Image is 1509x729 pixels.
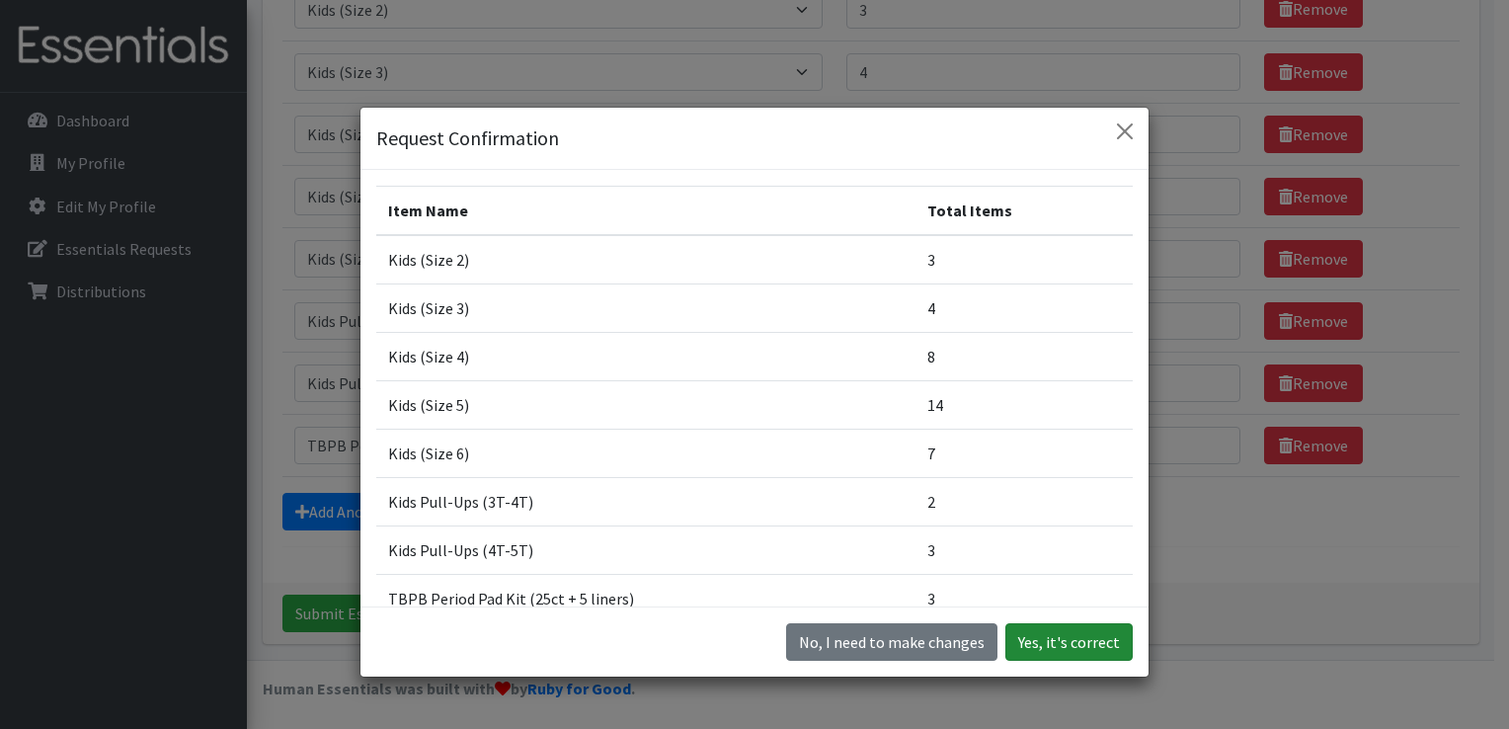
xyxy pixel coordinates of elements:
th: Item Name [376,186,915,235]
td: 8 [915,332,1133,380]
td: Kids (Size 5) [376,380,915,429]
td: Kids Pull-Ups (3T-4T) [376,477,915,526]
td: Kids (Size 3) [376,283,915,332]
button: No I need to make changes [786,623,997,661]
button: Close [1109,116,1141,147]
td: 3 [915,235,1133,284]
td: Kids (Size 4) [376,332,915,380]
td: Kids Pull-Ups (4T-5T) [376,526,915,574]
td: Kids (Size 6) [376,429,915,477]
h5: Request Confirmation [376,123,559,153]
td: 3 [915,526,1133,574]
td: 14 [915,380,1133,429]
td: Kids (Size 2) [376,235,915,284]
button: Yes, it's correct [1005,623,1133,661]
td: 3 [915,574,1133,622]
td: 7 [915,429,1133,477]
th: Total Items [915,186,1133,235]
td: 2 [915,477,1133,526]
td: 4 [915,283,1133,332]
td: TBPB Period Pad Kit (25ct + 5 liners) [376,574,915,622]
